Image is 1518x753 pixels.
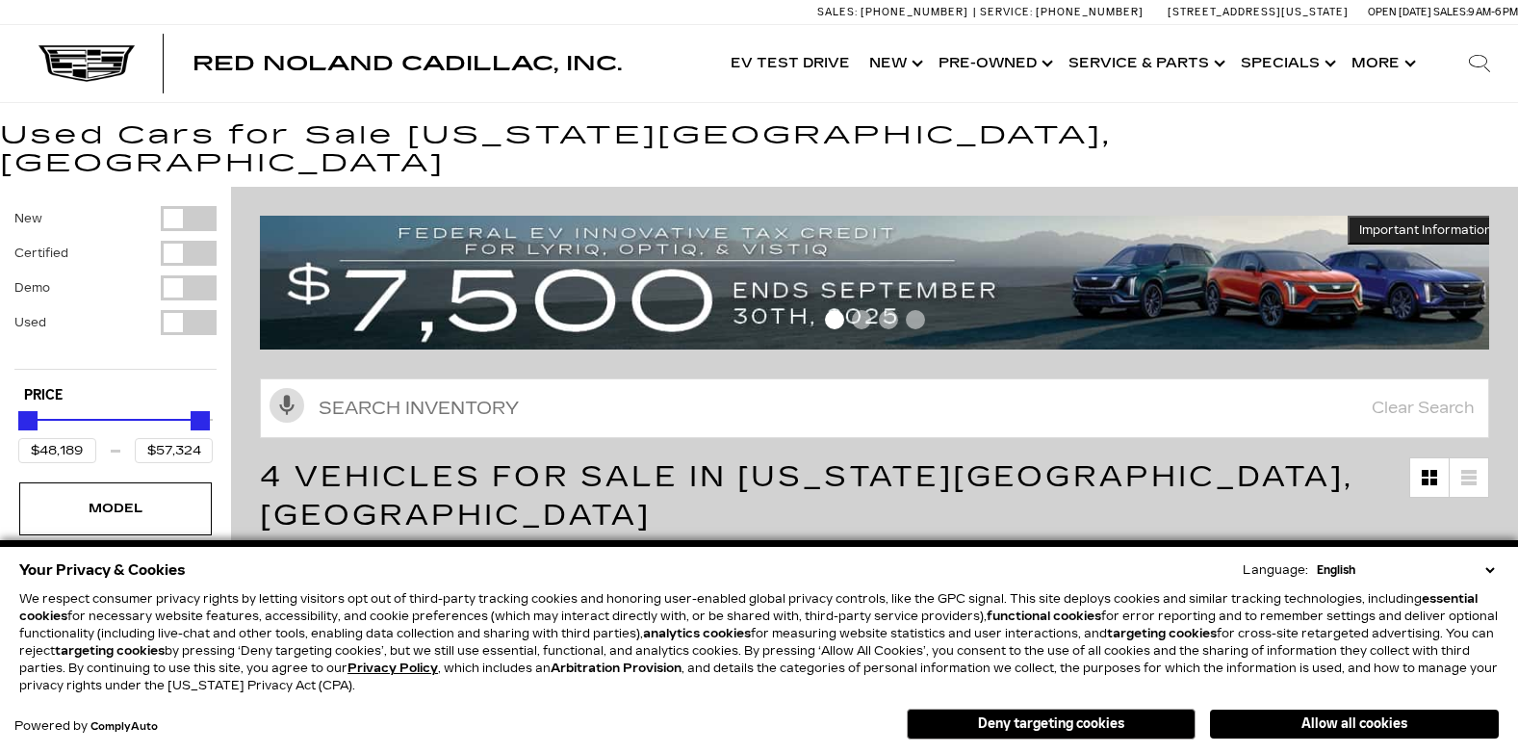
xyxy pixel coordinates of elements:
button: Deny targeting cookies [907,709,1196,740]
input: Minimum [18,438,96,463]
img: vrp-tax-ending-august-version [260,216,1504,349]
strong: analytics cookies [643,627,751,640]
a: New [860,25,929,102]
div: Minimum Price [18,411,38,430]
div: Maximum Price [191,411,210,430]
span: Go to slide 3 [879,310,898,329]
button: Allow all cookies [1210,710,1499,739]
a: Privacy Policy [347,662,438,675]
span: [PHONE_NUMBER] [1036,6,1144,18]
input: Maximum [135,438,213,463]
a: Pre-Owned [929,25,1059,102]
button: Important Information [1348,216,1504,245]
strong: targeting cookies [1107,627,1217,640]
strong: Arbitration Provision [551,662,682,675]
span: Important Information [1359,222,1492,238]
span: Go to slide 2 [852,310,871,329]
a: Sales: [PHONE_NUMBER] [817,7,973,17]
strong: targeting cookies [55,644,165,658]
svg: Click to toggle on voice search [270,388,304,423]
span: Red Noland Cadillac, Inc. [193,52,622,75]
img: Cadillac Dark Logo with Cadillac White Text [39,45,135,82]
strong: functional cookies [987,610,1101,623]
h5: Price [24,387,207,404]
span: Your Privacy & Cookies [19,557,186,584]
span: Sales: [817,6,858,18]
label: Used [14,313,46,332]
a: EV Test Drive [721,25,860,102]
span: 4 Vehicles for Sale in [US_STATE][GEOGRAPHIC_DATA], [GEOGRAPHIC_DATA] [260,459,1353,532]
a: Red Noland Cadillac, Inc. [193,54,622,73]
p: We respect consumer privacy rights by letting visitors opt out of third-party tracking cookies an... [19,590,1499,694]
div: Price [18,404,213,463]
a: ComplyAuto [90,721,158,733]
a: Service: [PHONE_NUMBER] [973,7,1148,17]
div: Filter by Vehicle Type [14,206,217,369]
div: ModelModel [19,482,212,534]
div: Model [67,498,164,519]
label: Certified [14,244,68,263]
label: New [14,209,42,228]
span: Service: [980,6,1033,18]
a: Service & Parts [1059,25,1231,102]
span: Go to slide 1 [825,310,844,329]
select: Language Select [1312,561,1499,579]
a: [STREET_ADDRESS][US_STATE] [1168,6,1349,18]
a: Specials [1231,25,1342,102]
div: Language: [1243,564,1308,576]
span: Go to slide 4 [906,310,925,329]
label: Demo [14,278,50,298]
span: Open [DATE] [1368,6,1431,18]
div: Powered by [14,720,158,733]
span: 9 AM-6 PM [1468,6,1518,18]
button: More [1342,25,1422,102]
input: Search Inventory [260,378,1489,438]
span: Sales: [1433,6,1468,18]
span: [PHONE_NUMBER] [861,6,968,18]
